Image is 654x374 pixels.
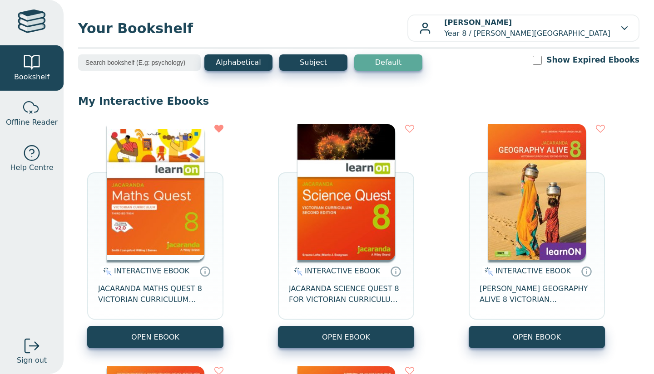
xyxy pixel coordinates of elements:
label: Show Expired Ebooks [546,54,639,66]
a: Interactive eBooks are accessed online via the publisher’s portal. They contain interactive resou... [581,266,592,277]
img: interactive.svg [100,266,112,277]
span: INTERACTIVE EBOOK [495,267,571,275]
span: Bookshelf [14,72,50,83]
span: JACARANDA MATHS QUEST 8 VICTORIAN CURRICULUM LEARNON EBOOK 3E [98,283,213,305]
span: INTERACTIVE EBOOK [305,267,380,275]
button: OPEN EBOOK [469,326,605,348]
button: OPEN EBOOK [278,326,414,348]
span: Your Bookshelf [78,18,407,39]
span: Sign out [17,355,47,366]
button: OPEN EBOOK [87,326,223,348]
a: Interactive eBooks are accessed online via the publisher’s portal. They contain interactive resou... [199,266,210,277]
span: Help Centre [10,162,53,173]
img: interactive.svg [482,266,493,277]
img: c004558a-e884-43ec-b87a-da9408141e80.jpg [107,124,204,260]
p: Year 8 / [PERSON_NAME][GEOGRAPHIC_DATA] [444,17,610,39]
span: [PERSON_NAME] GEOGRAPHY ALIVE 8 VICTORIAN CURRICULUM LEARNON EBOOK 2E [480,283,594,305]
span: JACARANDA SCIENCE QUEST 8 FOR VICTORIAN CURRICULUM LEARNON 2E EBOOK [289,283,403,305]
img: fffb2005-5288-ea11-a992-0272d098c78b.png [297,124,395,260]
button: Alphabetical [204,54,272,71]
b: [PERSON_NAME] [444,18,512,27]
img: interactive.svg [291,266,302,277]
span: INTERACTIVE EBOOK [114,267,189,275]
button: Subject [279,54,347,71]
span: Offline Reader [6,117,58,128]
img: 5407fe0c-7f91-e911-a97e-0272d098c78b.jpg [488,124,586,260]
a: Interactive eBooks are accessed online via the publisher’s portal. They contain interactive resou... [390,266,401,277]
button: [PERSON_NAME]Year 8 / [PERSON_NAME][GEOGRAPHIC_DATA] [407,15,639,42]
p: My Interactive Ebooks [78,94,639,108]
button: Default [354,54,422,71]
input: Search bookshelf (E.g: psychology) [78,54,201,71]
